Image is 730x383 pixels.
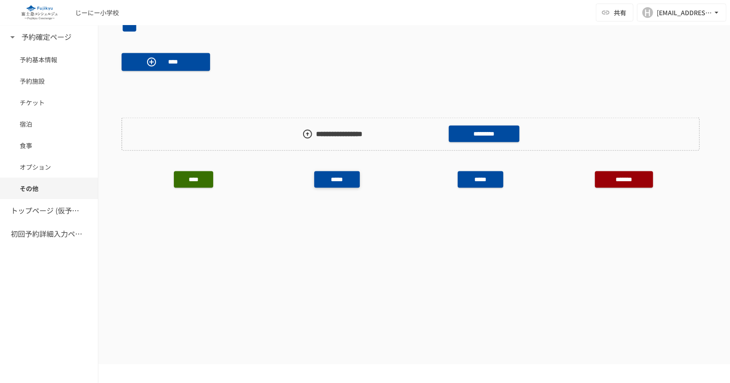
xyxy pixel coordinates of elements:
span: その他 [20,183,78,193]
h6: トップページ (仮予約一覧) [11,205,82,217]
div: じーにー小学校 [75,8,119,17]
button: 共有 [596,4,633,21]
span: 予約施設 [20,76,78,86]
img: eQeGXtYPV2fEKIA3pizDiVdzO5gJTl2ahLbsPaD2E4R [11,5,68,20]
span: オプション [20,162,78,172]
h6: 初回予約詳細入力ページ [11,228,82,240]
div: [EMAIL_ADDRESS][DOMAIN_NAME] [657,7,712,18]
span: 共有 [614,8,626,17]
h6: 予約確定ページ [21,31,72,43]
span: 予約基本情報 [20,55,78,64]
span: 食事 [20,140,78,150]
span: チケット [20,98,78,107]
button: H[EMAIL_ADDRESS][DOMAIN_NAME] [637,4,726,21]
span: 宿泊 [20,119,78,129]
div: H [642,7,653,18]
